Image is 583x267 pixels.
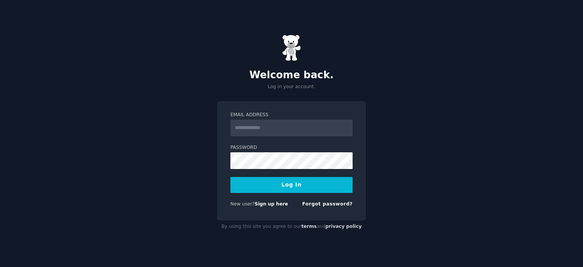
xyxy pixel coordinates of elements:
[282,35,301,61] img: Gummy Bear
[255,201,288,207] a: Sign up here
[230,144,353,151] label: Password
[230,177,353,193] button: Log In
[217,221,366,233] div: By using this site you agree to our and
[301,224,317,229] a: terms
[217,84,366,90] p: Log in your account.
[230,112,353,118] label: Email Address
[325,224,362,229] a: privacy policy
[230,201,255,207] span: New user?
[302,201,353,207] a: Forgot password?
[217,69,366,81] h2: Welcome back.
